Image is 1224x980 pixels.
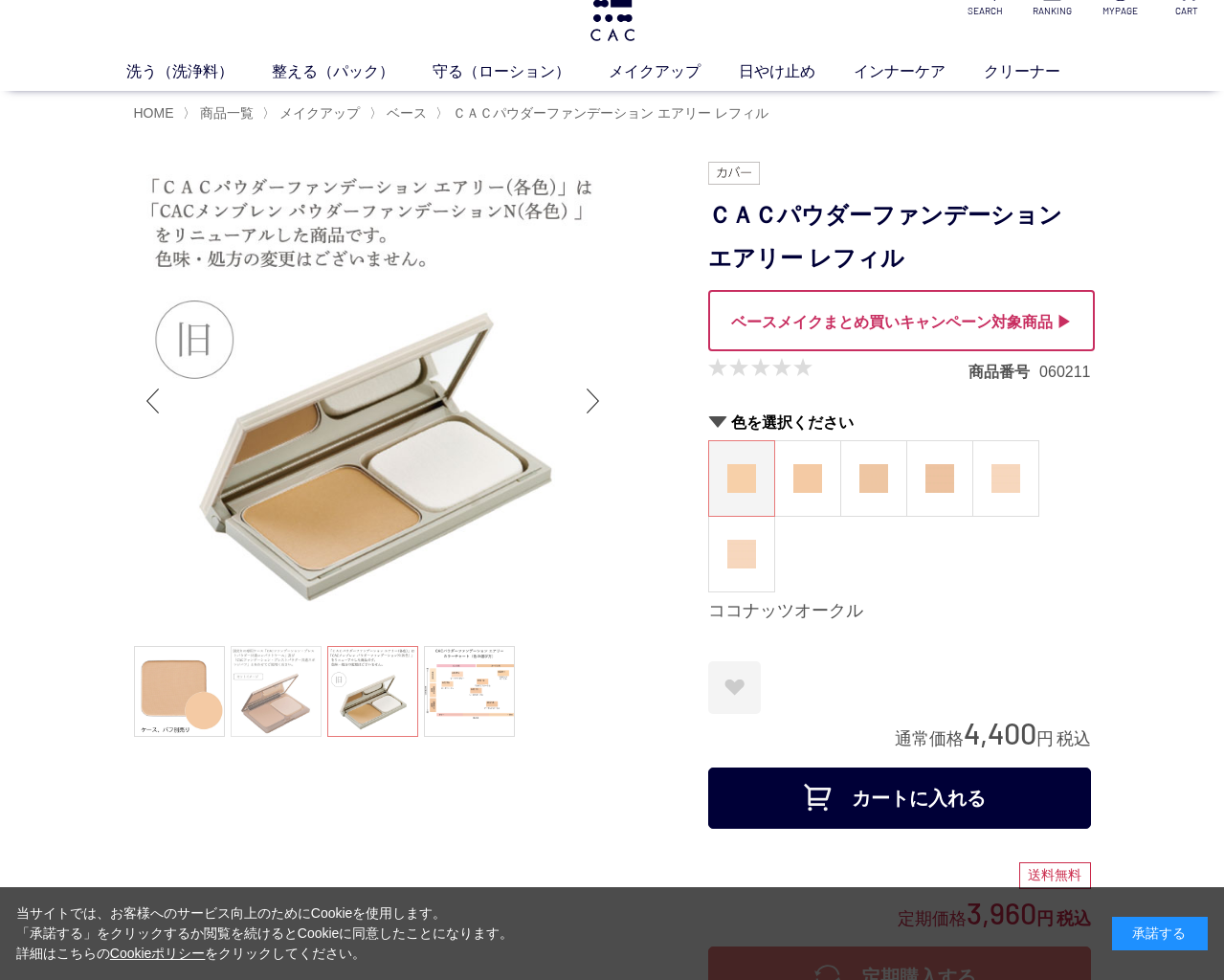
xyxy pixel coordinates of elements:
[841,441,906,516] a: ヘーゼルオークル
[200,105,254,121] span: 商品一覧
[991,464,1020,493] img: ピーチアイボリー
[859,464,888,493] img: ヘーゼルオークル
[708,661,761,714] a: お気に入りに登録する
[1019,862,1091,889] div: 送料無料
[1057,729,1091,748] span: 税込
[840,440,907,517] dl: ヘーゼルオークル
[1166,4,1209,18] p: CART
[964,4,1007,18] p: SEARCH
[708,516,775,592] dl: ピーチベージュ
[449,105,768,121] a: ＣＡＣパウダーファンデーション エアリー レフィル
[968,362,1039,382] dt: 商品番号
[854,60,984,83] a: インナーケア
[925,464,954,493] img: アーモンドオークル
[907,441,972,516] a: アーモンドオークル
[972,440,1039,517] dl: ピーチアイボリー
[739,60,854,83] a: 日やけ止め
[110,946,206,961] a: Cookieポリシー
[387,105,427,121] span: ベース
[973,441,1038,516] a: ピーチアイボリー
[727,464,756,493] img: ココナッツオークル
[196,105,254,121] a: 商品一覧
[262,104,365,122] li: 〉
[1036,729,1054,748] span: 円
[1099,4,1142,18] p: MYPAGE
[369,104,432,122] li: 〉
[574,363,612,439] div: Next slide
[1039,362,1090,382] dd: 060211
[279,105,360,121] span: メイクアップ
[433,60,609,83] a: 守る（ローション）
[453,105,768,121] span: ＣＡＣパウダーファンデーション エアリー レフィル
[134,363,172,439] div: Previous slide
[1031,4,1074,18] p: RANKING
[775,441,840,516] a: マカダミアオークル
[1112,917,1208,950] div: 承諾する
[774,440,841,517] dl: マカダミアオークル
[906,440,973,517] dl: アーモンドオークル
[134,162,612,640] img: ＣＡＣパウダーファンデーション エアリー レフィル マカダミアオークル
[727,540,756,568] img: ピーチベージュ
[708,162,760,185] img: カバー
[126,60,272,83] a: 洗う（洗浄料）
[276,105,360,121] a: メイクアップ
[183,104,258,122] li: 〉
[793,464,822,493] img: マカダミアオークル
[708,768,1091,829] button: カートに入れる
[609,60,739,83] a: メイクアップ
[895,729,964,748] span: 通常価格
[383,105,427,121] a: ベース
[708,440,775,517] dl: ココナッツオークル
[708,412,1091,433] h2: 色を選択ください
[964,715,1036,750] span: 4,400
[134,105,174,121] a: HOME
[984,60,1099,83] a: クリーナー
[709,517,774,591] a: ピーチベージュ
[16,903,514,964] div: 当サイトでは、お客様へのサービス向上のためにCookieを使用します。 「承諾する」をクリックするか閲覧を続けるとCookieに同意したことになります。 詳細はこちらの をクリックしてください。
[272,60,433,83] a: 整える（パック）
[708,600,1091,623] div: ココナッツオークル
[435,104,773,122] li: 〉
[708,194,1091,280] h1: ＣＡＣパウダーファンデーション エアリー レフィル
